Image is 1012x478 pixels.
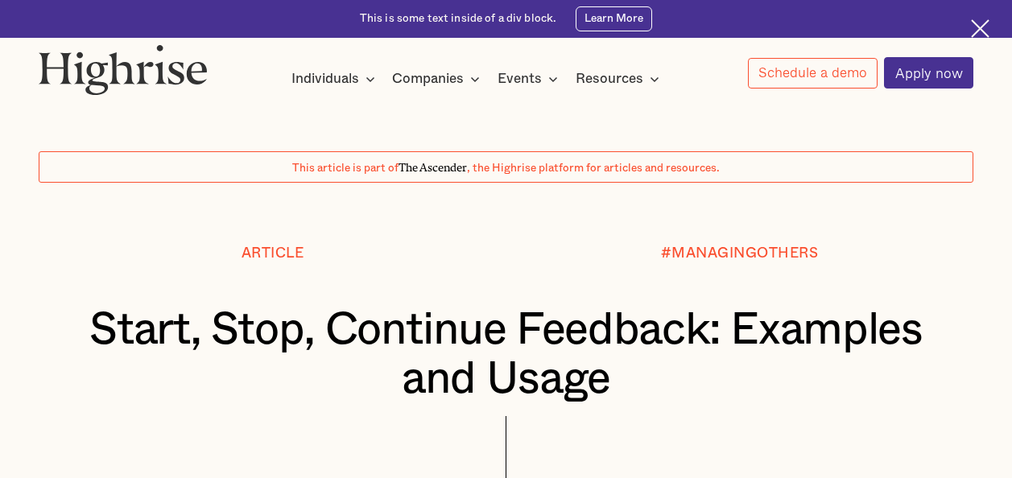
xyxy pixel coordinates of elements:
[399,159,467,171] span: The Ascender
[360,11,557,27] div: This is some text inside of a div block.
[292,163,399,174] span: This article is part of
[78,306,935,405] h1: Start, Stop, Continue Feedback: Examples and Usage
[498,69,542,89] div: Events
[576,69,664,89] div: Resources
[884,57,973,89] a: Apply now
[291,69,359,89] div: Individuals
[467,163,720,174] span: , the Highrise platform for articles and resources.
[291,69,380,89] div: Individuals
[498,69,563,89] div: Events
[661,245,819,261] div: #MANAGINGOTHERS
[392,69,485,89] div: Companies
[39,44,208,95] img: Highrise logo
[242,245,304,261] div: Article
[748,58,878,89] a: Schedule a demo
[576,6,652,31] a: Learn More
[576,69,643,89] div: Resources
[971,19,989,38] img: Cross icon
[392,69,464,89] div: Companies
